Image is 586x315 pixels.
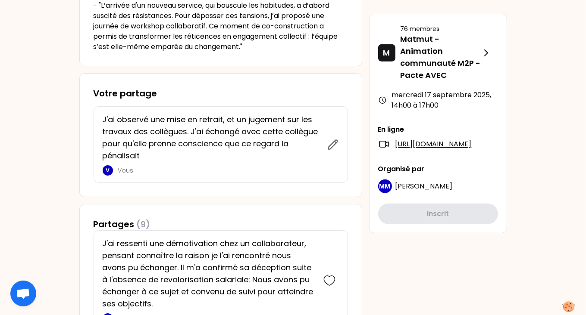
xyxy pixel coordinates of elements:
p: V [106,167,110,174]
div: Ouvrir le chat [10,281,36,306]
h3: Partages [94,218,150,230]
p: J'ai observé une mise en retrait, et un jugement sur les travaux des collègues. J'ai échangé avec... [103,114,322,162]
p: Vous [118,166,322,175]
p: En ligne [378,124,498,135]
button: Inscrit [378,204,498,224]
p: Organisé par [378,164,498,174]
a: [URL][DOMAIN_NAME] [395,139,472,149]
p: M [383,47,390,59]
div: mercredi 17 septembre 2025 , 14h00 à 17h00 [378,90,498,111]
h3: Votre partage [94,87,348,99]
p: J'ai ressenti une démotivation chez un collaborateur, pensant connaître la raison je l'ai rencont... [103,238,315,310]
p: MM [379,182,391,191]
p: 76 membres [401,25,481,33]
span: (9) [137,218,150,230]
p: Matmut - Animation communauté M2P - Pacte AVEC [401,33,481,81]
span: [PERSON_NAME] [395,181,453,191]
